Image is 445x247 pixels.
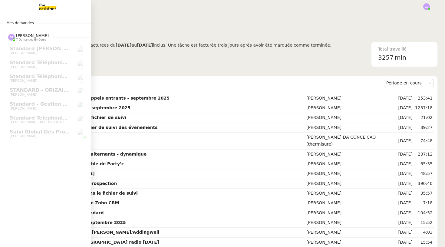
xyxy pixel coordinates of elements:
[32,240,159,245] strong: Suivi podcasts la [DEMOGRAPHIC_DATA] radio [DATE]
[31,77,384,89] div: Demandes
[305,179,397,189] td: [PERSON_NAME]
[414,218,434,228] td: 15:52
[397,179,414,189] td: [DATE]
[137,43,153,48] b: [DATE]
[32,171,95,176] strong: Standard [PERSON_NAME]
[77,74,86,83] img: users%2FRcIDm4Xn1TPHYwgLThSv8RQYtaM2%2Favatar%2F95761f7a-40c3-4bb5-878d-fe785e6f95b2
[10,129,123,135] span: Suivi global des procédures - Gestion PM
[397,208,414,218] td: [DATE]
[10,74,124,79] span: Standard téléphonique - septembre 2025
[414,169,434,179] td: 48:57
[305,228,397,237] td: [PERSON_NAME]
[397,189,414,198] td: [DATE]
[397,150,414,159] td: [DATE]
[305,198,397,208] td: [PERSON_NAME]
[10,79,37,83] span: [PERSON_NAME]
[77,116,86,124] img: users%2FhitvUqURzfdVsA8TDJwjiRfjLnH2%2Favatar%2Flogo-thermisure.png
[77,60,86,69] img: users%2FrssbVgR8pSYriYNmUDKzQX9syo02%2Favatar%2Fb215b948-7ecd-4adc-935c-e0e4aeaee93e
[77,129,86,138] img: users%2FoFdbodQ3TgNoWt9kP3GXAs5oaCq1%2Favatar%2Fprofile-pic.png
[397,94,414,103] td: [DATE]
[305,113,397,123] td: [PERSON_NAME]
[414,113,434,123] td: 21:02
[10,134,37,138] span: [PERSON_NAME]
[10,120,87,124] span: [PERSON_NAME] DA CONCEICAO (thermisure)
[397,133,414,150] td: [DATE]
[10,115,73,121] span: Standard téléphonique
[414,123,434,133] td: 39:27
[414,228,434,237] td: 4:03
[3,20,38,26] span: Mes demandes
[153,43,331,48] span: inclus. Une tâche est facturée trois jours après avoir été marquée comme terminée.
[397,113,414,123] td: [DATE]
[10,93,37,97] span: [PERSON_NAME]
[10,65,37,69] span: [PERSON_NAME]
[378,54,394,61] span: 3257
[16,33,49,38] span: [PERSON_NAME]
[32,96,170,100] strong: Standard - Gestion des appels entrants - septembre 2025
[378,46,431,53] div: Total travaillé
[77,102,86,110] img: users%2FW4OQjB9BRtYK2an7yusO0WsYLsD3%2Favatar%2F28027066-518b-424c-8476-65f2e549ac29
[77,46,86,55] img: users%2FfjlNmCTkLiVoA3HQjY3GA5JXGxb2%2Favatar%2Fstarofservice_97480retdsc0392.png
[10,60,156,65] span: Standard Téléphonique - [PERSON_NAME]/Addingwell
[32,210,104,215] strong: ⚙️ MAJ procédure de standard
[305,218,397,228] td: [PERSON_NAME]
[16,38,46,41] span: 7 demandes en cours
[305,103,397,113] td: [PERSON_NAME]
[305,208,397,218] td: [PERSON_NAME]
[395,53,406,63] span: min
[414,179,434,189] td: 390:40
[305,159,397,169] td: [PERSON_NAME]
[414,159,434,169] td: 65:35
[397,228,414,237] td: [DATE]
[414,150,434,159] td: 237:12
[8,34,15,41] img: svg
[77,88,86,96] img: users%2FC9SBsJ0duuaSgpQFj5LgoEX8n0o2%2Favatar%2Fec9d51b8-9413-4189-adfb-7be4d8c96a3c
[305,123,397,133] td: [PERSON_NAME]
[414,133,434,150] td: 74:48
[305,150,397,159] td: [PERSON_NAME]
[397,103,414,113] td: [DATE]
[397,198,414,208] td: [DATE]
[414,208,434,218] td: 104:52
[423,3,430,10] img: svg
[386,79,431,87] nz-select-item: Période en cours
[414,103,434,113] td: 1237:18
[115,43,131,48] b: [DATE]
[10,51,37,55] span: [PERSON_NAME]
[10,107,37,110] span: [PERSON_NAME]
[305,133,397,150] td: [PERSON_NAME] DA CONCEICAO (thermisure)
[397,159,414,169] td: [DATE]
[10,87,118,93] span: STANDARD - ORIZAIR - septembre 2025
[10,101,169,107] span: Standard - Gestion des appels entrants - septembre 2025
[414,198,434,208] td: 7:18
[305,189,397,198] td: [PERSON_NAME]
[397,123,414,133] td: [DATE]
[305,94,397,103] td: [PERSON_NAME]
[414,94,434,103] td: 253:41
[32,125,158,130] strong: Ajouter éléments au fichier de suivi des événements
[305,169,397,179] td: [PERSON_NAME]
[10,46,81,51] span: Standard [PERSON_NAME]
[414,189,434,198] td: 35:57
[132,43,137,48] span: au
[397,169,414,179] td: [DATE]
[397,218,414,228] td: [DATE]
[32,230,159,235] strong: Standard Téléphonique - [PERSON_NAME]/Addingwell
